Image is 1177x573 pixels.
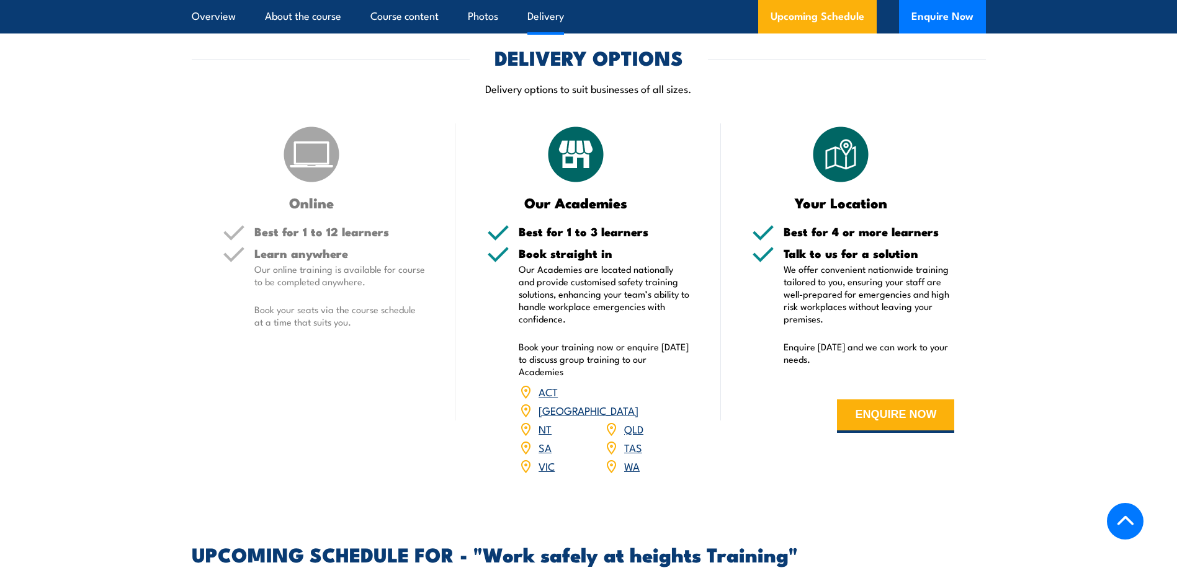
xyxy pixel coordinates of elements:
h5: Learn anywhere [254,247,426,259]
p: Delivery options to suit businesses of all sizes. [192,81,986,95]
a: NT [539,421,552,436]
h5: Talk to us for a solution [784,247,955,259]
h3: Our Academies [487,195,665,210]
p: Enquire [DATE] and we can work to your needs. [784,340,955,365]
h5: Book straight in [519,247,690,259]
a: TAS [624,440,642,455]
a: WA [624,458,640,473]
h5: Best for 1 to 12 learners [254,226,426,238]
a: ACT [539,384,558,399]
button: ENQUIRE NOW [837,399,954,433]
p: Book your seats via the course schedule at a time that suits you. [254,303,426,328]
h3: Your Location [752,195,930,210]
h2: UPCOMING SCHEDULE FOR - "Work safely at heights Training" [192,545,986,562]
h5: Best for 4 or more learners [784,226,955,238]
h5: Best for 1 to 3 learners [519,226,690,238]
h3: Online [223,195,401,210]
a: [GEOGRAPHIC_DATA] [539,402,638,417]
a: VIC [539,458,555,473]
p: Our Academies are located nationally and provide customised safety training solutions, enhancing ... [519,263,690,325]
p: Book your training now or enquire [DATE] to discuss group training to our Academies [519,340,690,378]
a: SA [539,440,552,455]
p: Our online training is available for course to be completed anywhere. [254,263,426,288]
a: QLD [624,421,643,436]
p: We offer convenient nationwide training tailored to you, ensuring your staff are well-prepared fo... [784,263,955,325]
h2: DELIVERY OPTIONS [495,48,683,66]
